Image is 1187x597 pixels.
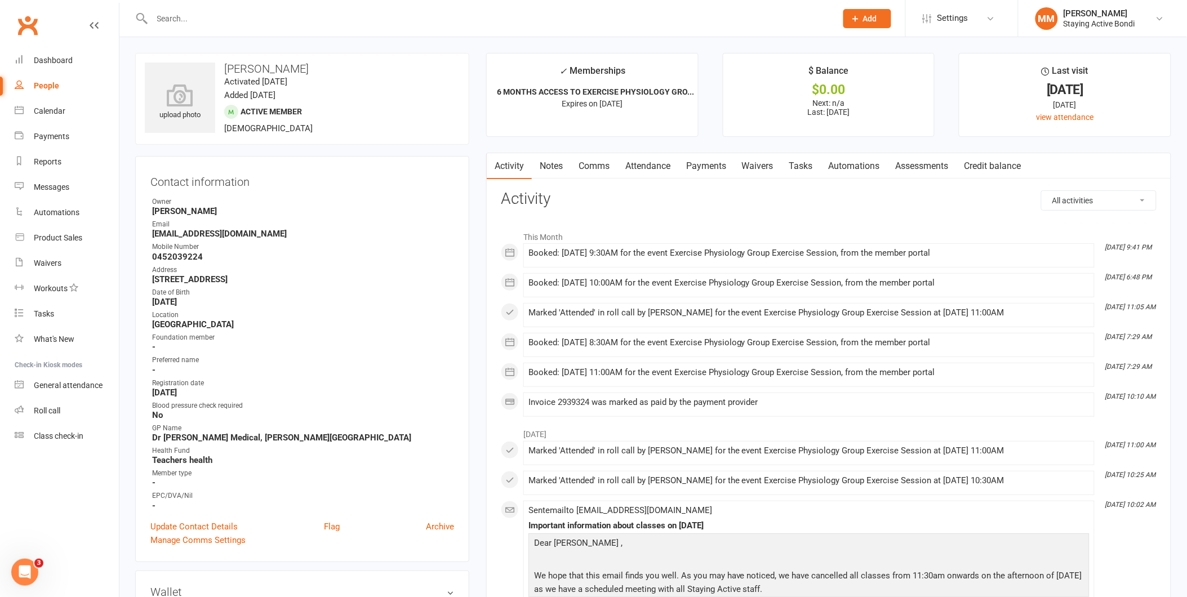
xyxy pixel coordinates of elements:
a: General attendance kiosk mode [15,373,119,398]
a: Dashboard [15,48,119,73]
div: Date of Birth [152,287,454,298]
strong: - [152,342,454,352]
a: Waivers [15,251,119,276]
li: [DATE] [501,422,1157,440]
h3: [PERSON_NAME] [145,63,460,75]
a: Comms [571,153,617,179]
a: Manage Comms Settings [150,533,246,547]
a: Class kiosk mode [15,424,119,449]
i: ✓ [559,66,567,77]
a: Update Contact Details [150,520,238,533]
h3: Contact information [150,171,454,188]
div: Marked 'Attended' in roll call by [PERSON_NAME] for the event Exercise Physiology Group Exercise ... [528,308,1090,318]
iframe: Intercom live chat [11,559,38,586]
li: This Month [501,225,1157,243]
i: [DATE] 9:41 PM [1105,243,1152,251]
span: Expires on [DATE] [562,99,623,108]
i: [DATE] 7:29 AM [1105,363,1152,371]
a: Assessments [888,153,957,179]
div: Health Fund [152,445,454,456]
strong: Dr [PERSON_NAME] Medical, [PERSON_NAME][GEOGRAPHIC_DATA] [152,433,454,443]
a: Workouts [15,276,119,301]
strong: 6 MONTHS ACCESS TO EXERCISE PHYSIOLOGY GRO... [497,87,694,96]
div: Messages [34,182,69,191]
a: Reports [15,149,119,175]
a: view attendance [1036,113,1093,122]
div: Class check-in [34,431,83,440]
span: Add [863,14,877,23]
h3: Activity [501,190,1157,208]
div: Workouts [34,284,68,293]
strong: Teachers health [152,455,454,465]
span: Active member [241,107,302,116]
strong: [STREET_ADDRESS] [152,274,454,284]
p: Next: n/a Last: [DATE] [733,99,924,117]
div: Reports [34,157,61,166]
div: upload photo [145,84,215,121]
button: Add [843,9,891,28]
div: Booked: [DATE] 10:00AM for the event Exercise Physiology Group Exercise Session, from the member ... [528,278,1090,288]
a: Credit balance [957,153,1029,179]
i: [DATE] 11:00 AM [1105,441,1156,449]
div: Owner [152,197,454,207]
div: Registration date [152,378,454,389]
span: 3 [34,559,43,568]
div: MM [1035,7,1058,30]
div: Invoice 2939324 was marked as paid by the payment provider [528,398,1090,407]
a: Tasks [15,301,119,327]
strong: [DATE] [152,297,454,307]
div: Booked: [DATE] 9:30AM for the event Exercise Physiology Group Exercise Session, from the member p... [528,248,1090,258]
time: Added [DATE] [224,90,275,100]
a: Automations [821,153,888,179]
div: Important information about classes on [DATE] [528,521,1090,531]
a: Attendance [617,153,678,179]
div: EPC/DVA/Nil [152,491,454,501]
div: Email [152,219,454,230]
div: Automations [34,208,79,217]
div: Memberships [559,64,625,84]
i: [DATE] 10:02 AM [1105,501,1156,509]
a: Payments [678,153,734,179]
div: Member type [152,468,454,479]
div: Booked: [DATE] 11:00AM for the event Exercise Physiology Group Exercise Session, from the member ... [528,368,1090,377]
div: Mobile Number [152,242,454,252]
a: Roll call [15,398,119,424]
div: People [34,81,59,90]
div: $0.00 [733,84,924,96]
a: What's New [15,327,119,352]
div: Calendar [34,106,65,115]
strong: [PERSON_NAME] [152,206,454,216]
input: Search... [149,11,829,26]
div: Payments [34,132,69,141]
div: Last visit [1042,64,1088,84]
span: Sent email to [EMAIL_ADDRESS][DOMAIN_NAME] [528,505,712,515]
a: Messages [15,175,119,200]
div: Marked 'Attended' in roll call by [PERSON_NAME] for the event Exercise Physiology Group Exercise ... [528,446,1090,456]
strong: [DATE] [152,387,454,398]
strong: [GEOGRAPHIC_DATA] [152,319,454,329]
div: Foundation member [152,332,454,343]
div: $ Balance [808,64,848,84]
div: Blood pressure check required [152,400,454,411]
a: Calendar [15,99,119,124]
strong: 0452039224 [152,252,454,262]
div: Marked 'Attended' in roll call by [PERSON_NAME] for the event Exercise Physiology Group Exercise ... [528,476,1090,485]
a: Activity [487,153,532,179]
div: Preferred name [152,355,454,366]
a: Waivers [734,153,781,179]
i: [DATE] 10:10 AM [1105,393,1156,400]
div: Dashboard [34,56,73,65]
div: General attendance [34,381,103,390]
strong: No [152,410,454,420]
div: Roll call [34,406,60,415]
div: Waivers [34,259,61,268]
div: [DATE] [970,99,1161,111]
a: Clubworx [14,11,42,39]
div: [DATE] [970,84,1161,96]
strong: - [152,501,454,511]
a: Archive [426,520,454,533]
div: What's New [34,335,74,344]
a: Product Sales [15,225,119,251]
a: Tasks [781,153,821,179]
div: Tasks [34,309,54,318]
